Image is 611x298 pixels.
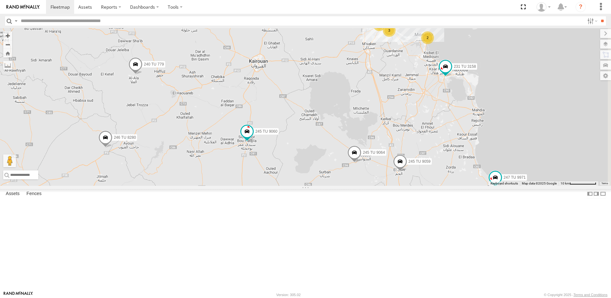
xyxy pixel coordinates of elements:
[574,293,607,297] a: Terms and Conditions
[593,189,599,198] label: Dock Summary Table to the Right
[114,135,136,140] span: 246 TU 8280
[363,150,385,155] span: 245 TU 9064
[3,154,16,167] button: Drag Pegman onto the map to open Street View
[23,189,45,198] label: Fences
[585,16,599,26] label: Search Filter Options
[454,64,476,69] span: 231 TU 3158
[144,62,164,66] span: 240 TU 779
[6,5,40,9] img: rand-logo.svg
[559,181,598,186] button: Map Scale: 10 km per 80 pixels
[600,71,611,80] label: Map Settings
[3,49,12,58] button: Zoom Home
[276,293,301,297] div: Version: 305.02
[408,159,430,163] span: 245 TU 9059
[3,40,12,49] button: Zoom out
[601,182,608,185] a: Terms
[373,18,386,31] div: 2
[13,16,19,26] label: Search Query
[576,2,586,12] i: ?
[504,175,526,180] span: 247 TU 9971
[522,182,557,185] span: Map data ©2025 Google
[544,293,607,297] div: © Copyright 2025 -
[600,189,606,198] label: Hide Summary Table
[534,2,553,12] div: Nejah Benkhalifa
[4,292,33,298] a: Visit our Website
[3,189,23,198] label: Assets
[3,31,12,40] button: Zoom in
[3,61,12,70] label: Measure
[491,181,518,186] button: Keyboard shortcuts
[561,182,569,185] span: 10 km
[587,189,593,198] label: Dock Summary Table to the Left
[383,24,396,37] div: 3
[421,31,434,44] div: 2
[255,129,277,133] span: 245 TU 9060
